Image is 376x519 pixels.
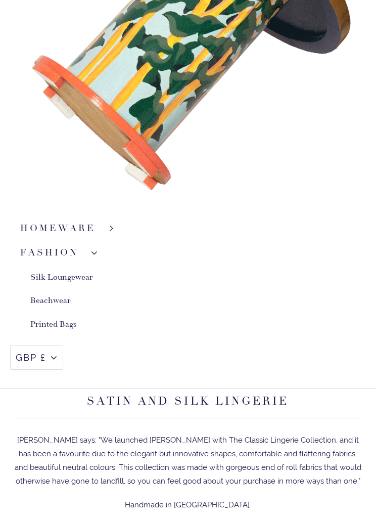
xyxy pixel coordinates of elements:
a: Homeware [20,223,96,235]
a: Satin and Silk Lingerie [87,395,289,409]
a: Fashion [20,247,78,259]
p: Handmade in [GEOGRAPHIC_DATA]. [15,499,362,512]
a: Beachwear [30,296,71,307]
a: Silk Loungewear [30,273,93,283]
a: Printed Bags [30,320,77,330]
p: [PERSON_NAME] says: "We launched [PERSON_NAME] with The Classic Lingerie Collection, and it has b... [15,434,362,489]
button: GBP £ [10,345,63,370]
